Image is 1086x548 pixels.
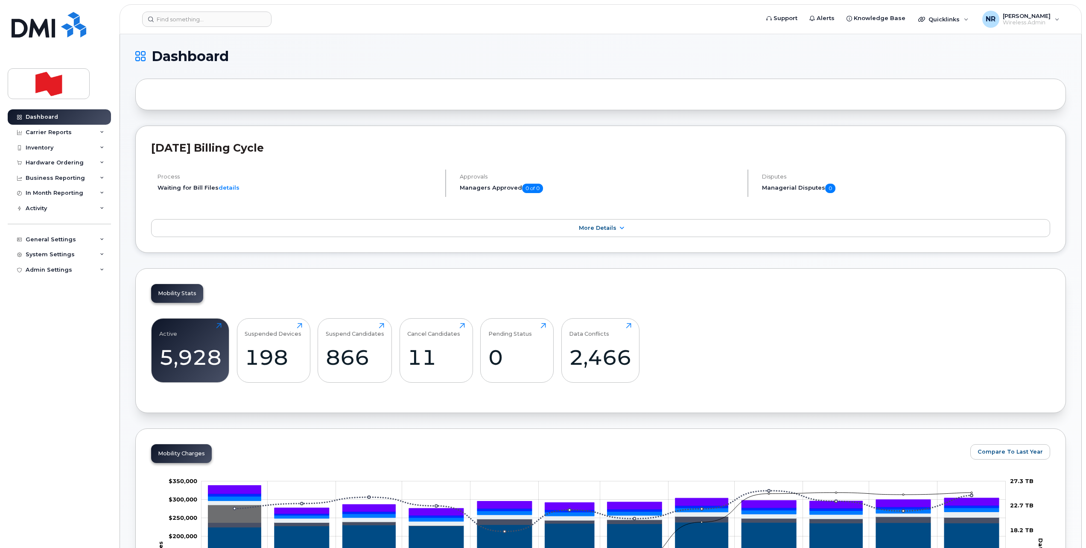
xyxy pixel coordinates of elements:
[825,184,835,193] span: 0
[326,345,384,370] div: 866
[460,184,740,193] h5: Managers Approved
[460,173,740,180] h4: Approvals
[208,494,999,518] g: HST
[407,323,460,337] div: Cancel Candidates
[219,184,239,191] a: details
[208,505,999,526] g: Cancellation
[158,184,438,192] li: Waiting for Bill Files
[978,448,1043,456] span: Compare To Last Year
[169,496,197,503] g: $0
[159,323,177,337] div: Active
[169,533,197,539] g: $0
[970,444,1050,460] button: Compare To Last Year
[1010,527,1033,533] tspan: 18.2 TB
[488,323,546,378] a: Pending Status0
[326,323,384,378] a: Suspend Candidates866
[762,184,1050,193] h5: Managerial Disputes
[208,516,999,527] g: Roaming
[208,485,999,515] g: QST
[1010,502,1033,509] tspan: 22.7 TB
[169,496,197,503] tspan: $300,000
[208,501,999,525] g: Features
[208,496,999,522] g: GST
[169,533,197,539] tspan: $200,000
[169,514,197,521] g: $0
[159,323,222,378] a: Active5,928
[158,173,438,180] h4: Process
[245,323,302,378] a: Suspended Devices198
[245,345,302,370] div: 198
[488,345,546,370] div: 0
[326,323,384,337] div: Suspend Candidates
[245,323,301,337] div: Suspended Devices
[488,323,532,337] div: Pending Status
[569,323,609,337] div: Data Conflicts
[407,323,465,378] a: Cancel Candidates11
[569,345,631,370] div: 2,466
[151,141,1050,154] h2: [DATE] Billing Cycle
[169,514,197,521] tspan: $250,000
[169,478,197,484] tspan: $350,000
[522,184,543,193] span: 0 of 0
[407,345,465,370] div: 11
[569,323,631,378] a: Data Conflicts2,466
[152,50,229,63] span: Dashboard
[159,345,222,370] div: 5,928
[579,225,616,231] span: More Details
[1010,478,1033,484] tspan: 27.3 TB
[762,173,1050,180] h4: Disputes
[169,478,197,484] g: $0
